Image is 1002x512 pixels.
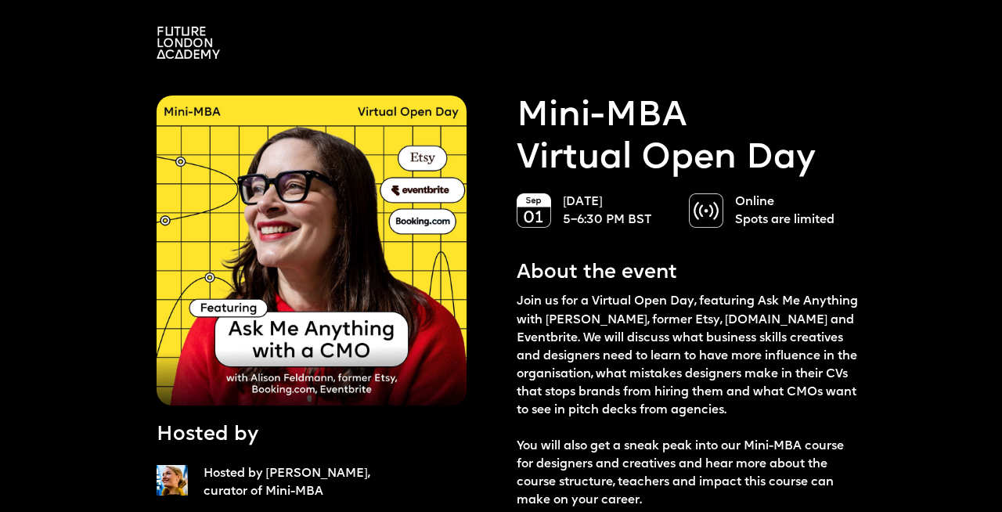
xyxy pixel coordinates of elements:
[563,193,673,229] p: [DATE] 5–6:30 PM BST
[517,293,861,510] p: Join us for a Virtual Open Day, featuring Ask Me Anything with [PERSON_NAME], former Etsy, [DOMAI...
[517,259,677,287] p: About the event
[157,421,258,449] p: Hosted by
[157,27,220,59] img: A logo saying in 3 lines: Future London Academy
[735,193,845,229] p: Online Spots are limited
[204,465,412,501] p: Hosted by [PERSON_NAME], curator of Mini-MBA
[517,96,816,180] a: Mini-MBAVirtual Open Day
